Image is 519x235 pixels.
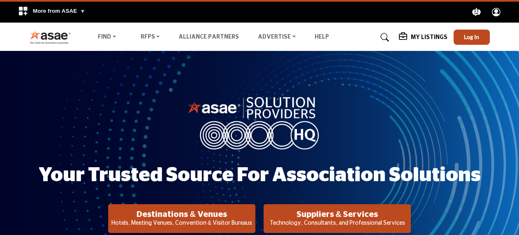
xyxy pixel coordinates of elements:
[266,210,408,219] h2: Suppliers & Services
[111,219,253,228] p: Hotels, Meeting Venues, Convention & Visitor Bureaus
[373,31,394,44] a: Search
[39,163,481,188] h1: Your Trusted Source for Association Solutions
[135,32,166,43] a: RFPs
[266,219,408,228] p: Technology, Consultants, and Professional Services
[252,32,301,43] a: Advertise
[315,34,329,40] a: Help
[13,2,90,23] div: More from ASAE
[188,95,331,149] img: image
[111,210,253,219] h2: Destinations & Venues
[178,34,239,40] a: Alliance Partners
[399,32,447,42] div: My Listings
[92,32,122,43] a: Find
[264,204,411,233] button: Suppliers & Services Technology, Consultants, and Professional Services
[454,30,490,45] button: Log In
[411,34,447,41] h5: My Listings
[108,204,255,233] button: Destinations & Venues Hotels, Meeting Venues, Convention & Visitor Bureaus
[30,30,75,44] img: Site Logo
[464,33,479,40] span: Log In
[33,8,86,14] span: More from ASAE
